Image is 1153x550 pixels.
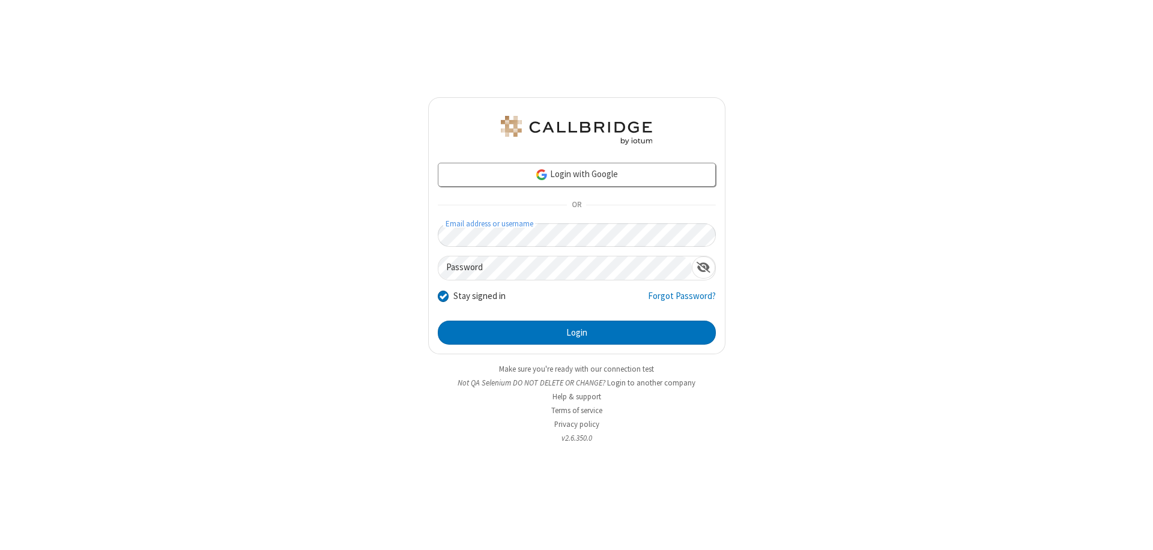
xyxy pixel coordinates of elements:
a: Terms of service [551,405,602,416]
a: Help & support [552,391,601,402]
span: OR [567,197,586,214]
img: google-icon.png [535,168,548,181]
a: Make sure you're ready with our connection test [499,364,654,374]
a: Privacy policy [554,419,599,429]
input: Email address or username [438,223,716,247]
li: v2.6.350.0 [428,432,725,444]
label: Stay signed in [453,289,506,303]
a: Login with Google [438,163,716,187]
a: Forgot Password? [648,289,716,312]
li: Not QA Selenium DO NOT DELETE OR CHANGE? [428,377,725,388]
div: Show password [692,256,715,279]
button: Login to another company [607,377,695,388]
input: Password [438,256,692,280]
button: Login [438,321,716,345]
img: QA Selenium DO NOT DELETE OR CHANGE [498,116,655,145]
